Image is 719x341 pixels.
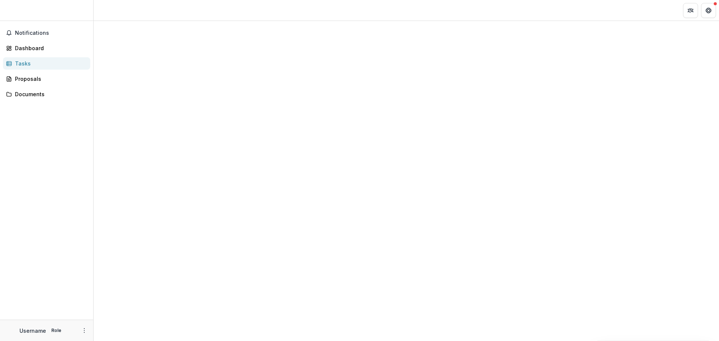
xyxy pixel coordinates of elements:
a: Documents [3,88,90,100]
div: Tasks [15,60,84,67]
button: Get Help [701,3,716,18]
a: Proposals [3,73,90,85]
button: Partners [683,3,698,18]
p: Role [49,327,64,334]
a: Tasks [3,57,90,70]
a: Dashboard [3,42,90,54]
p: Username [19,327,46,335]
span: Notifications [15,30,87,36]
div: Documents [15,90,84,98]
button: More [80,326,89,335]
button: Notifications [3,27,90,39]
div: Proposals [15,75,84,83]
div: Dashboard [15,44,84,52]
